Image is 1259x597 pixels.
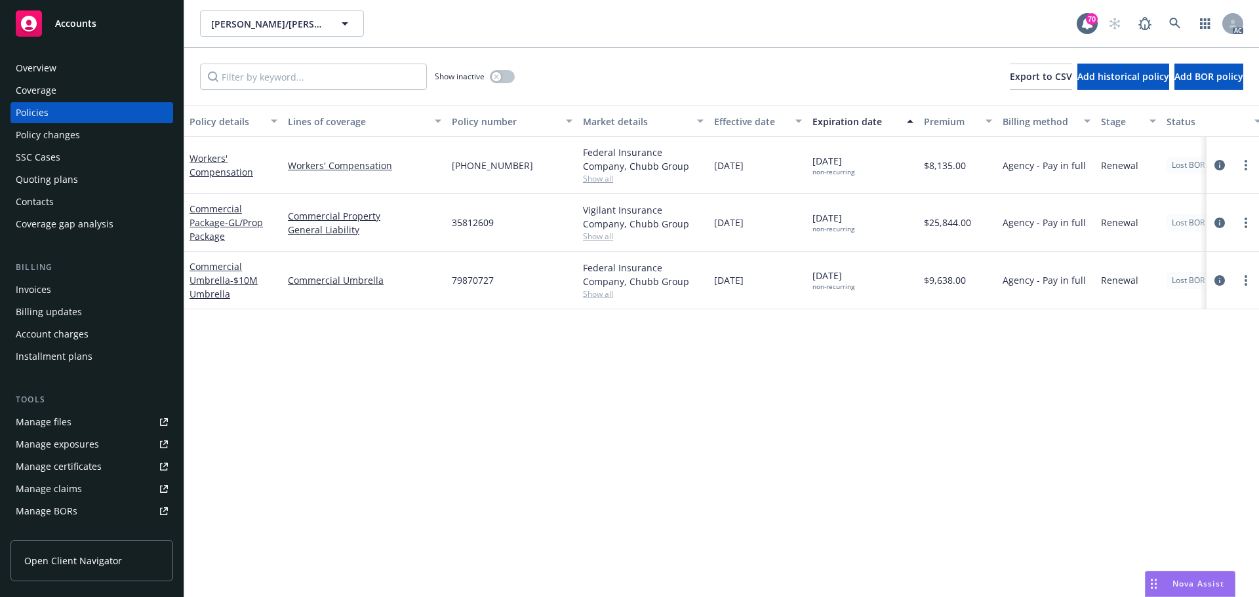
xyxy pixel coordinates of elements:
button: [PERSON_NAME]/[PERSON_NAME]/[PERSON_NAME] [200,10,364,37]
span: [DATE] [714,273,744,287]
a: Workers' Compensation [288,159,441,172]
div: Account charges [16,324,89,345]
div: Quoting plans [16,169,78,190]
a: circleInformation [1212,215,1228,231]
span: [PERSON_NAME]/[PERSON_NAME]/[PERSON_NAME] [211,17,325,31]
span: Renewal [1101,273,1138,287]
span: $9,638.00 [924,273,966,287]
button: Nova Assist [1145,571,1235,597]
a: Manage exposures [10,434,173,455]
a: Switch app [1192,10,1218,37]
span: Renewal [1101,216,1138,229]
span: Export to CSV [1010,70,1072,83]
a: Contacts [10,191,173,212]
a: more [1238,157,1254,173]
span: Show all [583,231,704,242]
a: circleInformation [1212,157,1228,173]
span: [DATE] [812,211,854,233]
button: Lines of coverage [283,106,447,137]
a: Commercial Property [288,209,441,223]
span: 79870727 [452,273,494,287]
div: Expiration date [812,115,899,128]
a: Policy changes [10,125,173,145]
button: Market details [578,106,709,137]
div: non-recurring [812,168,854,176]
div: Coverage [16,80,56,101]
span: Nova Assist [1172,578,1224,589]
div: Policy details [190,115,263,128]
span: [DATE] [714,159,744,172]
span: $25,844.00 [924,216,971,229]
div: Market details [583,115,689,128]
div: Status [1167,115,1247,128]
span: Accounts [55,18,96,29]
div: Premium [924,115,978,128]
a: Quoting plans [10,169,173,190]
span: Lost BOR [1172,275,1205,286]
div: Policies [16,102,49,123]
span: Agency - Pay in full [1003,273,1086,287]
a: Summary of insurance [10,523,173,544]
div: Tools [10,393,173,406]
button: Add BOR policy [1174,64,1243,90]
a: Workers' Compensation [190,152,253,178]
button: Expiration date [807,106,919,137]
a: Start snowing [1102,10,1128,37]
div: Contacts [16,191,54,212]
a: Manage claims [10,478,173,499]
a: Coverage [10,80,173,101]
div: Drag to move [1146,571,1162,596]
div: Installment plans [16,346,92,367]
button: Billing method [997,106,1096,137]
div: Federal Insurance Company, Chubb Group [583,145,704,173]
div: Billing [10,261,173,274]
div: Manage certificates [16,456,102,477]
a: Overview [10,58,173,79]
div: Policy changes [16,125,80,145]
a: General Liability [288,223,441,237]
div: Overview [16,58,56,79]
a: Policies [10,102,173,123]
button: Policy number [447,106,578,137]
span: Agency - Pay in full [1003,216,1086,229]
span: [DATE] [812,269,854,291]
div: Coverage gap analysis [16,214,113,235]
input: Filter by keyword... [200,64,427,90]
span: Lost BOR [1172,159,1205,171]
a: Accounts [10,5,173,42]
a: Commercial Umbrella [288,273,441,287]
div: Invoices [16,279,51,300]
span: [PHONE_NUMBER] [452,159,533,172]
span: [DATE] [812,154,854,176]
span: Agency - Pay in full [1003,159,1086,172]
a: Billing updates [10,301,173,322]
span: Show inactive [435,71,485,82]
div: non-recurring [812,282,854,291]
div: Billing updates [16,301,82,322]
button: Premium [919,106,997,137]
a: Manage BORs [10,501,173,522]
span: Lost BOR [1172,217,1205,229]
span: [DATE] [714,216,744,229]
div: Manage files [16,412,71,433]
span: Renewal [1101,159,1138,172]
a: Commercial Package [190,202,263,242]
span: Add historical policy [1077,70,1169,83]
a: Account charges [10,324,173,345]
a: circleInformation [1212,273,1228,288]
button: Export to CSV [1010,64,1072,90]
span: 35812609 [452,216,494,229]
div: Vigilant Insurance Company, Chubb Group [583,203,704,231]
span: Open Client Navigator [24,554,122,568]
div: 70 [1086,13,1098,25]
a: Manage files [10,412,173,433]
div: Summary of insurance [16,523,115,544]
div: Effective date [714,115,788,128]
div: Billing method [1003,115,1076,128]
a: Report a Bug [1132,10,1158,37]
span: Show all [583,173,704,184]
span: Add BOR policy [1174,70,1243,83]
div: Manage BORs [16,501,77,522]
a: SSC Cases [10,147,173,168]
